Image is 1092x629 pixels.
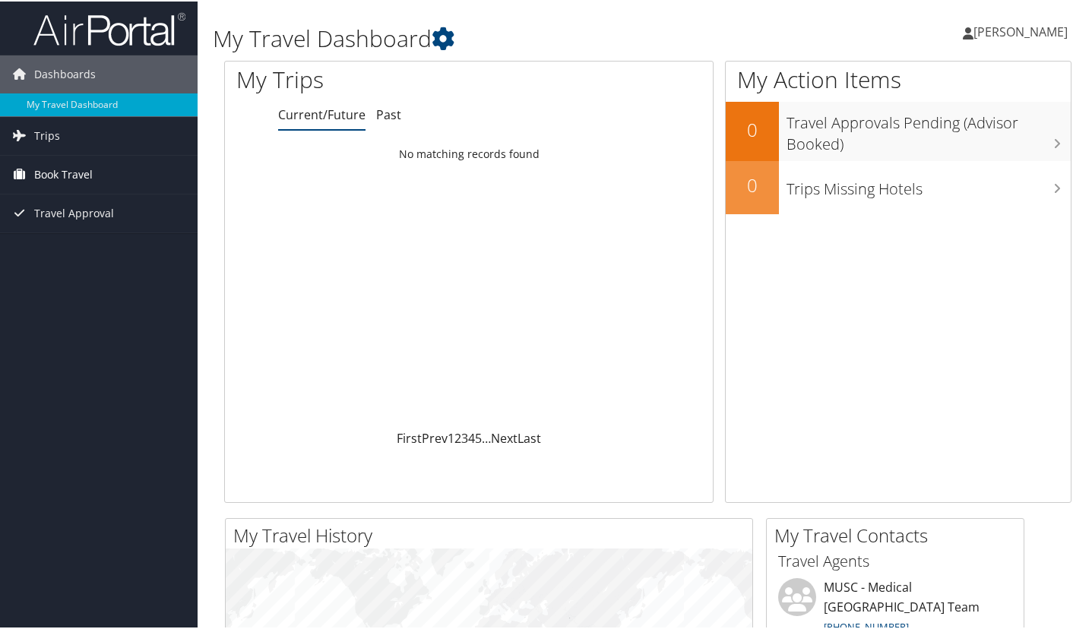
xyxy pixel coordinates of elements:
[376,105,401,122] a: Past
[468,428,475,445] a: 4
[225,139,713,166] td: No matching records found
[787,103,1071,153] h3: Travel Approvals Pending (Advisor Booked)
[973,22,1068,39] span: [PERSON_NAME]
[454,428,461,445] a: 2
[33,10,185,46] img: airportal-logo.png
[34,193,114,231] span: Travel Approval
[461,428,468,445] a: 3
[726,100,1071,159] a: 0Travel Approvals Pending (Advisor Booked)
[397,428,422,445] a: First
[475,428,482,445] a: 5
[774,521,1024,547] h2: My Travel Contacts
[726,160,1071,213] a: 0Trips Missing Hotels
[233,521,752,547] h2: My Travel History
[778,549,1012,571] h3: Travel Agents
[726,171,779,197] h2: 0
[726,62,1071,94] h1: My Action Items
[787,169,1071,198] h3: Trips Missing Hotels
[482,428,491,445] span: …
[34,54,96,92] span: Dashboards
[278,105,366,122] a: Current/Future
[236,62,499,94] h1: My Trips
[726,115,779,141] h2: 0
[448,428,454,445] a: 1
[518,428,541,445] a: Last
[34,154,93,192] span: Book Travel
[963,8,1083,53] a: [PERSON_NAME]
[422,428,448,445] a: Prev
[34,115,60,153] span: Trips
[213,21,793,53] h1: My Travel Dashboard
[491,428,518,445] a: Next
